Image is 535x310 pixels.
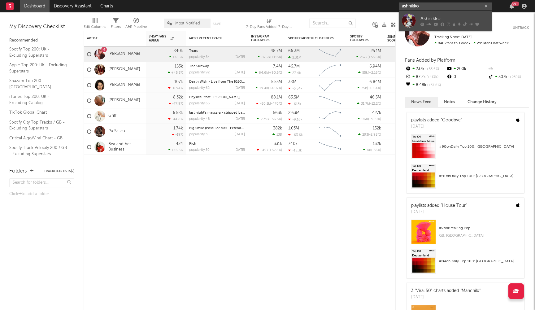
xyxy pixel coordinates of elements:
[369,64,381,68] div: 6.94M
[9,119,68,132] a: Spotify City Top Tracks / GB - Excluding Superstars
[288,142,298,146] div: 740k
[420,15,489,22] div: Ashnikko
[269,149,281,152] span: +32.8 %
[235,133,245,136] div: [DATE]
[189,127,252,130] a: Big Smile (Pose For Me) - Extended Mix
[372,111,381,115] div: 427k
[168,86,183,90] div: -0.94 %
[362,71,368,75] span: 55k
[441,203,467,208] a: "House Tour"
[434,41,470,45] span: 840k fans this week
[235,117,245,121] div: [DATE]
[9,190,74,198] div: Click to add a folder.
[261,118,269,121] span: 2.39k
[9,135,68,142] a: Critical Algo/Viral Chart - GB
[316,77,344,93] svg: Chart title
[84,15,106,33] div: Edit Columns
[255,71,282,75] div: ( )
[173,49,183,53] div: 840k
[288,95,299,99] div: 63.5M
[175,21,200,25] span: Most Notified
[288,117,302,121] div: -9.16k
[460,289,481,293] a: "Manchild"
[111,23,121,31] div: Filters
[288,126,299,130] div: 1.03M
[368,56,380,59] span: +53.6 %
[441,118,462,122] a: "Goodbye"
[108,129,125,134] a: Pa Salieu
[168,117,183,121] div: -44.8 %
[369,133,380,137] span: -2.98 %
[44,170,74,173] button: Tracked Artists(7)
[189,65,245,68] div: The Subway
[387,143,412,151] div: 36.5
[174,80,183,84] div: 107k
[125,15,147,33] div: A&R Pipeline
[261,149,268,152] span: -497
[251,35,273,42] div: Instagram Followers
[358,71,381,75] div: ( )
[189,65,209,68] a: The Subway
[189,142,245,146] div: Rich
[108,82,140,88] a: [PERSON_NAME]
[362,133,368,137] span: 293
[288,64,300,68] div: 46.7M
[309,19,356,28] input: Search...
[405,81,446,89] div: 8.48k
[361,102,369,106] span: 31.7k
[189,55,210,59] div: popularity: 84
[260,102,270,106] span: -30.1k
[256,102,282,106] div: ( )
[169,102,183,106] div: -77.9 %
[276,133,282,137] span: 138
[189,71,210,74] div: popularity: 92
[356,55,381,59] div: ( )
[189,86,210,90] div: popularity: 62
[9,93,68,106] a: iTunes Top 200: UK - Excluding Catalog
[411,203,467,209] div: playlists added
[316,62,344,77] svg: Chart title
[235,148,245,152] div: [DATE]
[513,25,529,31] button: Untrack
[405,58,455,63] span: Fans Added by Platform
[273,64,282,68] div: 7.4M
[271,95,282,99] div: 88.1M
[189,96,240,99] a: Physical (feat. [PERSON_NAME])
[271,56,281,59] span: +113 %
[350,35,372,42] div: Spotify Followers
[363,148,381,152] div: ( )
[399,11,492,31] a: Ashnikko
[370,95,381,99] div: 46.5M
[316,108,344,124] svg: Chart title
[288,148,302,152] div: -15.3k
[235,86,245,90] div: [DATE]
[361,87,367,90] span: 75k
[316,139,344,155] svg: Chart title
[405,97,438,107] button: News Feed
[439,232,520,239] div: GB, [GEOGRAPHIC_DATA]
[149,35,169,42] span: 7-Day Fans Added
[488,65,529,73] div: --
[189,80,269,84] a: Death Wish - Live from The [GEOGRAPHIC_DATA]
[369,80,381,84] div: 6.84M
[189,102,210,105] div: popularity: 65
[411,288,481,294] div: 3 "Viral 50" charts added
[125,23,147,31] div: A&R Pipeline
[9,144,68,157] a: Spotify Track Velocity 200 / GB - Excluding Superstars
[373,126,381,130] div: 152k
[387,112,412,120] div: 58.9
[316,93,344,108] svg: Chart title
[9,178,74,187] input: Search for folders...
[411,124,462,130] div: [DATE]
[173,111,183,115] div: 6.58k
[235,71,245,74] div: [DATE]
[405,73,446,81] div: 87.2k
[446,65,487,73] div: 200k
[269,71,281,75] span: +90.5 %
[189,49,198,53] a: Tears
[357,86,381,90] div: ( )
[461,97,503,107] button: Change History
[175,64,183,68] div: 153k
[168,148,183,152] div: +16.5 %
[269,87,281,90] span: +4.97 %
